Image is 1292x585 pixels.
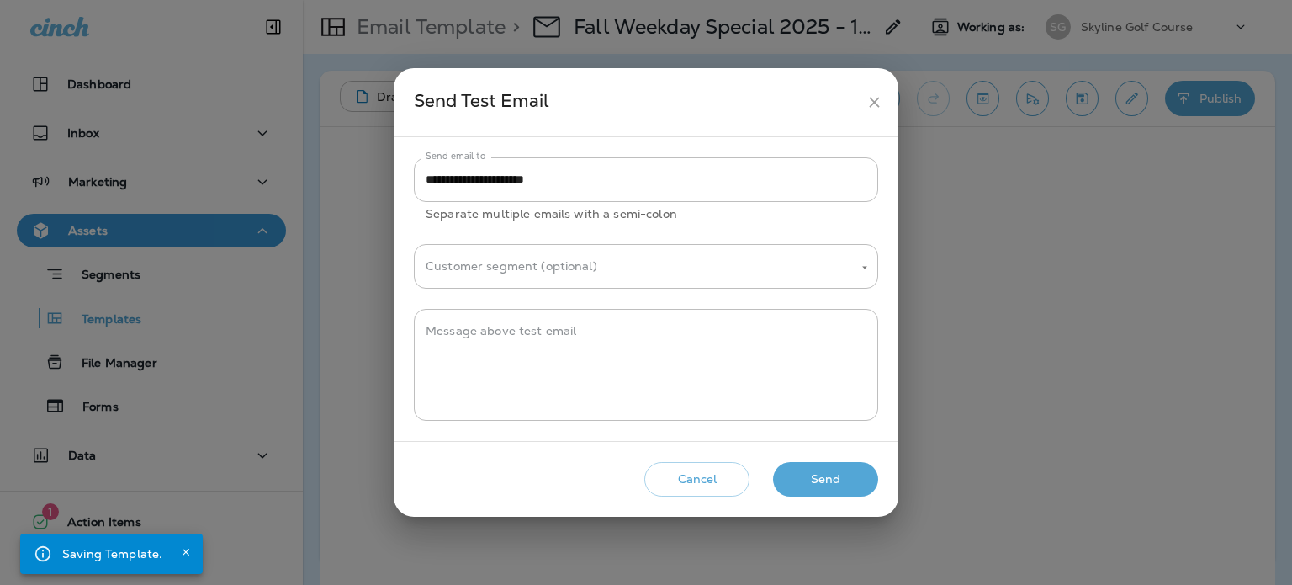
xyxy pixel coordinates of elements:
button: Send [773,462,878,497]
button: Cancel [644,462,749,497]
p: Separate multiple emails with a semi-colon [426,205,866,224]
div: Send Test Email [414,87,859,118]
div: Saving Template. [62,539,162,569]
label: Send email to [426,150,485,162]
button: Close [176,542,196,562]
button: close [859,87,890,118]
button: Open [857,260,872,275]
